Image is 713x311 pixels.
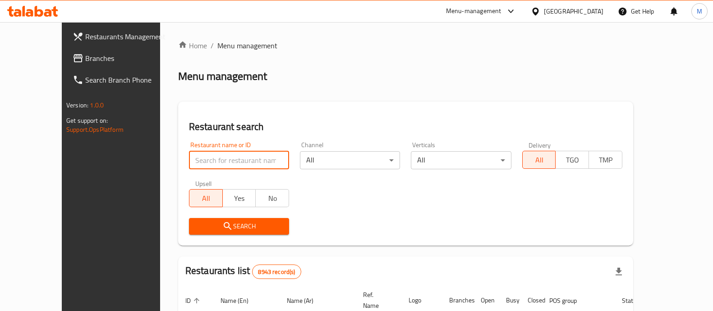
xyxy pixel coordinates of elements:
[65,26,181,47] a: Restaurants Management
[185,295,202,306] span: ID
[559,153,585,167] span: TGO
[85,74,174,85] span: Search Branch Phone
[222,189,256,207] button: Yes
[195,180,212,186] label: Upsell
[255,189,289,207] button: No
[221,295,260,306] span: Name (En)
[185,264,301,279] h2: Restaurants list
[544,6,603,16] div: [GEOGRAPHIC_DATA]
[90,99,104,111] span: 1.0.0
[589,151,622,169] button: TMP
[65,47,181,69] a: Branches
[555,151,589,169] button: TGO
[529,142,551,148] label: Delivery
[593,153,619,167] span: TMP
[622,295,651,306] span: Status
[608,261,630,283] div: Export file
[193,192,219,205] span: All
[411,151,511,169] div: All
[226,192,253,205] span: Yes
[189,120,622,134] h2: Restaurant search
[65,69,181,91] a: Search Branch Phone
[259,192,285,205] span: No
[300,151,400,169] div: All
[196,221,282,232] span: Search
[66,115,108,126] span: Get support on:
[252,265,301,279] div: Total records count
[446,6,501,17] div: Menu-management
[549,295,589,306] span: POS group
[189,218,289,235] button: Search
[697,6,702,16] span: M
[217,40,277,51] span: Menu management
[526,153,552,167] span: All
[211,40,214,51] li: /
[287,295,325,306] span: Name (Ar)
[178,40,633,51] nav: breadcrumb
[66,124,124,135] a: Support.OpsPlatform
[253,268,300,276] span: 8943 record(s)
[189,151,289,169] input: Search for restaurant name or ID..
[85,53,174,64] span: Branches
[85,31,174,42] span: Restaurants Management
[522,151,556,169] button: All
[189,189,223,207] button: All
[66,99,88,111] span: Version:
[178,40,207,51] a: Home
[178,69,267,84] h2: Menu management
[363,289,391,311] span: Ref. Name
